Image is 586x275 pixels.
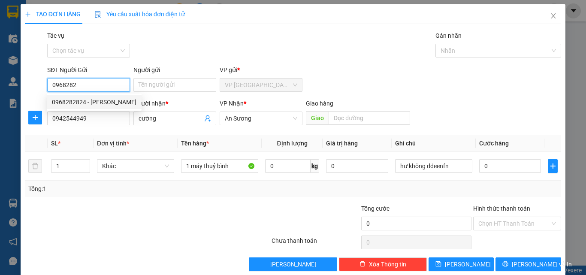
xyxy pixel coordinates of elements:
[100,7,169,18] div: Bàu Đồn
[25,11,81,18] span: TẠO ĐƠN HÀNG
[502,261,508,268] span: printer
[181,159,258,173] input: VD: Bàn, Ghế
[306,100,333,107] span: Giao hàng
[6,55,96,66] div: 30.000
[326,159,388,173] input: 0
[429,257,494,271] button: save[PERSON_NAME]
[326,140,358,147] span: Giá trị hàng
[225,79,297,91] span: VP Ninh Sơn
[548,159,558,173] button: plus
[361,205,390,212] span: Tổng cước
[29,114,42,121] span: plus
[204,115,211,122] span: user-add
[479,140,509,147] span: Cước hàng
[550,12,557,19] span: close
[445,260,491,269] span: [PERSON_NAME]
[51,140,58,147] span: SL
[220,100,244,107] span: VP Nhận
[435,32,462,39] label: Gán nhãn
[100,28,169,40] div: 0836950390
[541,4,565,28] button: Close
[548,163,557,169] span: plus
[7,38,94,50] div: 0918023093
[52,97,136,107] div: 0968282824 - [PERSON_NAME]
[225,112,297,125] span: An Sương
[270,260,316,269] span: [PERSON_NAME]
[220,65,302,75] div: VP gửi
[94,11,101,18] img: icon
[94,11,185,18] span: Yêu cầu xuất hóa đơn điện tử
[100,18,169,28] div: TRINH
[495,257,561,271] button: printer[PERSON_NAME] và In
[7,28,94,38] div: Dương
[47,32,64,39] label: Tác vụ
[277,140,307,147] span: Định lượng
[102,160,169,172] span: Khác
[97,140,129,147] span: Đơn vị tính
[271,236,360,251] div: Chưa thanh toán
[25,11,31,17] span: plus
[133,99,216,108] div: Người nhận
[47,95,142,109] div: 0968282824 - Anh Phi
[339,257,427,271] button: deleteXóa Thông tin
[473,205,530,212] label: Hình thức thanh toán
[359,261,365,268] span: delete
[311,159,319,173] span: kg
[181,140,209,147] span: Tên hàng
[395,159,472,173] input: Ghi Chú
[435,261,441,268] span: save
[7,8,21,17] span: Gửi:
[392,135,476,152] th: Ghi chú
[133,65,216,75] div: Người gửi
[47,65,130,75] div: SĐT Người Gửi
[7,7,94,28] div: VP [GEOGRAPHIC_DATA]
[306,111,329,125] span: Giao
[28,111,42,124] button: plus
[369,260,406,269] span: Xóa Thông tin
[249,257,337,271] button: [PERSON_NAME]
[329,111,410,125] input: Dọc đường
[100,8,121,17] span: Nhận:
[28,184,227,193] div: Tổng: 1
[512,260,572,269] span: [PERSON_NAME] và In
[6,56,20,65] span: CR :
[28,159,42,173] button: delete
